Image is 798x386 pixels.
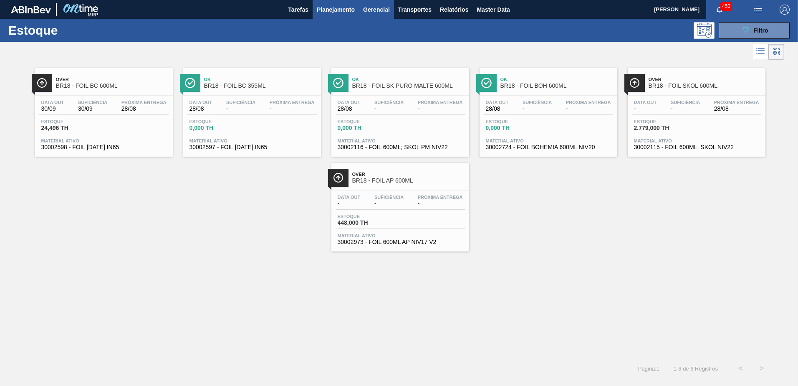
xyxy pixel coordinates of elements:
[185,78,195,88] img: Ícone
[11,6,51,13] img: TNhmsLtSVTkK8tSr43FrP2fwEKptu5GPRR3wAAAABJRU5ErkJggg==
[226,106,255,112] span: -
[338,138,463,143] span: Material ativo
[486,119,544,124] span: Estoque
[189,138,315,143] span: Material ativo
[338,239,463,245] span: 30002973 - FOIL 600ML AP NIV17 V2
[41,119,100,124] span: Estoque
[338,125,396,131] span: 0,000 TH
[523,100,552,105] span: Suficiência
[500,83,613,89] span: BR18 - FOIL BOH 600ML
[338,119,396,124] span: Estoque
[486,144,611,150] span: 30002724 - FOIL BOHEMIA 600ML NIV20
[649,77,761,82] span: Over
[317,5,355,15] span: Planejamento
[338,201,361,207] span: -
[473,62,621,157] a: ÍconeOkBR18 - FOIL BOH 600MLData out28/08Suficiência-Próxima Entrega-Estoque0,000 THMaterial ativ...
[768,44,784,60] div: Visão em Cards
[189,144,315,150] span: 30002597 - FOIL BC 355 IN65
[338,220,396,226] span: 448,000 TH
[37,78,47,88] img: Ícone
[523,106,552,112] span: -
[719,22,790,39] button: Filtro
[634,138,759,143] span: Material ativo
[288,5,308,15] span: Tarefas
[374,201,404,207] span: -
[621,62,770,157] a: ÍconeOverBR18 - FOIL SKOL 600MLData out-Suficiência-Próxima Entrega28/08Estoque2.779,000 THMateri...
[204,83,317,89] span: BR18 - FOIL BC 355ML
[189,106,212,112] span: 28/08
[352,178,465,184] span: BR18 - FOIL AP 600ML
[41,125,100,131] span: 24,496 TH
[78,106,107,112] span: 30/09
[649,83,761,89] span: BR18 - FOIL SKOL 600ML
[189,119,248,124] span: Estoque
[754,27,768,34] span: Filtro
[325,62,473,157] a: ÍconeOkBR18 - FOIL SK PURO MALTE 600MLData out28/08Suficiência-Próxima Entrega-Estoque0,000 THMat...
[671,100,700,105] span: Suficiência
[418,195,463,200] span: Próxima Entrega
[730,358,751,379] button: <
[634,119,692,124] span: Estoque
[720,2,732,11] span: 450
[270,106,315,112] span: -
[325,157,473,251] a: ÍconeOverBR18 - FOIL AP 600MLData out-Suficiência-Próxima Entrega-Estoque448,000 THMaterial ativo...
[374,106,404,112] span: -
[338,233,463,238] span: Material ativo
[671,106,700,112] span: -
[753,44,768,60] div: Visão em Lista
[189,100,212,105] span: Data out
[41,100,64,105] span: Data out
[418,100,463,105] span: Próxima Entrega
[352,83,465,89] span: BR18 - FOIL SK PURO MALTE 600ML
[634,106,657,112] span: -
[500,77,613,82] span: Ok
[634,100,657,105] span: Data out
[41,144,167,150] span: 30002598 - FOIL BC 600 IN65
[440,5,468,15] span: Relatórios
[634,125,692,131] span: 2.779,000 TH
[363,5,390,15] span: Gerencial
[78,100,107,105] span: Suficiência
[56,77,169,82] span: Over
[41,138,167,143] span: Material ativo
[41,106,64,112] span: 30/09
[477,5,510,15] span: Master Data
[338,214,396,219] span: Estoque
[204,77,317,82] span: Ok
[189,125,248,131] span: 0,000 TH
[481,78,492,88] img: Ícone
[352,77,465,82] span: Ok
[486,138,611,143] span: Material ativo
[121,106,167,112] span: 28/08
[629,78,640,88] img: Ícone
[338,106,361,112] span: 28/08
[566,106,611,112] span: -
[374,195,404,200] span: Suficiência
[714,100,759,105] span: Próxima Entrega
[338,195,361,200] span: Data out
[270,100,315,105] span: Próxima Entrega
[177,62,325,157] a: ÍconeOkBR18 - FOIL BC 355MLData out28/08Suficiência-Próxima Entrega-Estoque0,000 THMaterial ativo...
[780,5,790,15] img: Logout
[333,173,343,183] img: Ícone
[121,100,167,105] span: Próxima Entrega
[29,62,177,157] a: ÍconeOverBR18 - FOIL BC 600MLData out30/09Suficiência30/09Próxima Entrega28/08Estoque24,496 THMat...
[634,144,759,150] span: 30002115 - FOIL 600ML; SKOL NIV22
[706,4,733,15] button: Notificações
[672,366,718,372] span: 1 - 6 de 6 Registros
[374,100,404,105] span: Suficiência
[751,358,772,379] button: >
[486,106,509,112] span: 28/08
[638,366,659,372] span: Página : 1
[694,22,715,39] div: Pogramando: nenhum usuário selecionado
[338,100,361,105] span: Data out
[418,201,463,207] span: -
[418,106,463,112] span: -
[714,106,759,112] span: 28/08
[486,100,509,105] span: Data out
[566,100,611,105] span: Próxima Entrega
[398,5,432,15] span: Transportes
[56,83,169,89] span: BR18 - FOIL BC 600ML
[753,5,763,15] img: userActions
[338,144,463,150] span: 30002116 - FOIL 600ML; SKOL PM NIV22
